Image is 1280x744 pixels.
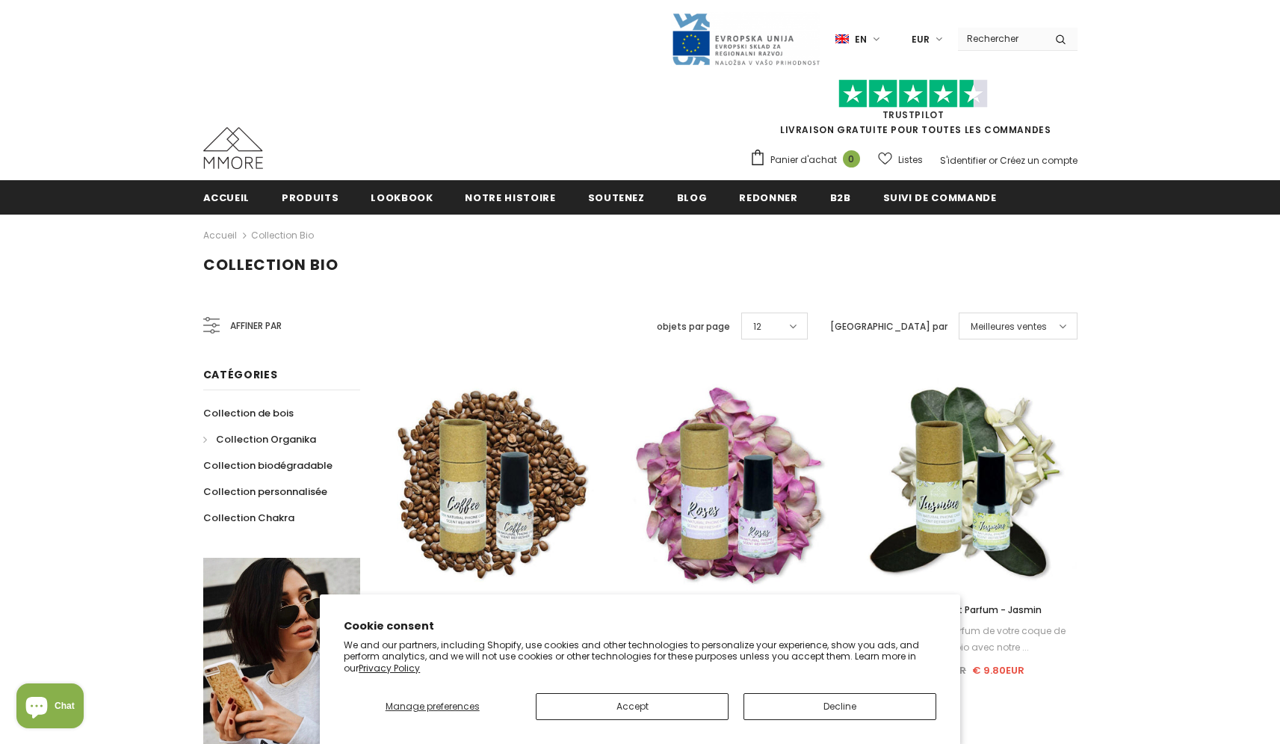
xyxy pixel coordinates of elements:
span: Collection biodégradable [203,458,333,473]
span: soutenez [588,191,645,205]
span: Collection personnalisée [203,485,327,499]
div: Rafraîchissez le parfum de votre coque de téléphone bio avec notre ... [860,623,1077,656]
inbox-online-store-chat: Shopify online store chat [12,683,88,732]
a: Rafraîchissant Parfum - Jasmin [860,602,1077,618]
span: B2B [830,191,851,205]
a: Collection Chakra [203,505,294,531]
span: en [855,32,867,47]
button: Decline [743,693,936,720]
span: Notre histoire [465,191,555,205]
img: Javni Razpis [671,12,820,67]
a: Blog [677,180,708,214]
span: Collection de bois [203,406,294,420]
a: Collection de bois [203,400,294,426]
span: Accueil [203,191,250,205]
label: objets par page [657,319,730,334]
input: Search Site [958,28,1044,49]
span: Produits [282,191,338,205]
span: Panier d'achat [770,153,837,167]
span: LIVRAISON GRATUITE POUR TOUTES LES COMMANDES [749,86,1078,136]
a: Collection Bio [251,229,314,242]
a: Collection Organika [203,426,316,452]
span: Collection Bio [203,254,338,275]
a: soutenez [588,180,645,214]
h2: Cookie consent [344,618,936,634]
a: Panier d'achat 0 [749,149,868,171]
a: Javni Razpis [671,32,820,45]
label: [GEOGRAPHIC_DATA] par [830,319,947,334]
a: Produits [282,180,338,214]
span: € 9.80EUR [972,663,1024,677]
span: Collection Chakra [203,511,294,525]
span: Collection Organika [216,432,316,446]
button: Manage preferences [344,693,521,720]
a: Accueil [203,227,237,245]
span: Affiner par [230,318,282,334]
a: Notre histoire [465,180,555,214]
span: Listes [898,153,923,167]
p: We and our partners, including Shopify, use cookies and other technologies to personalize your ex... [344,639,936,674]
span: Redonner [739,191,797,205]
img: Cas MMORE [203,127,263,169]
span: € 11.90EUR [913,663,966,677]
span: or [989,154,998,167]
span: EUR [912,32,930,47]
a: Listes [878,147,923,173]
span: Suivi de commande [883,191,997,205]
a: Créez un compte [1000,154,1078,167]
a: Privacy Policy [359,662,420,674]
span: Blog [677,191,708,205]
span: Manage preferences [386,700,480,713]
a: TrustPilot [882,108,944,121]
span: 12 [753,319,761,334]
img: i-lang-1.png [835,33,849,46]
span: Meilleures ventes [971,319,1047,334]
a: B2B [830,180,851,214]
a: Accueil [203,180,250,214]
a: S'identifier [940,154,986,167]
a: Collection personnalisée [203,479,327,505]
span: Lookbook [371,191,433,205]
a: Redonner [739,180,797,214]
button: Accept [536,693,729,720]
a: Suivi de commande [883,180,997,214]
span: Catégories [203,367,278,382]
img: Faites confiance aux étoiles pilotes [838,79,988,108]
a: Collection biodégradable [203,452,333,479]
span: Rafraîchissant Parfum - Jasmin [896,603,1042,616]
a: Lookbook [371,180,433,214]
span: 0 [843,150,860,167]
